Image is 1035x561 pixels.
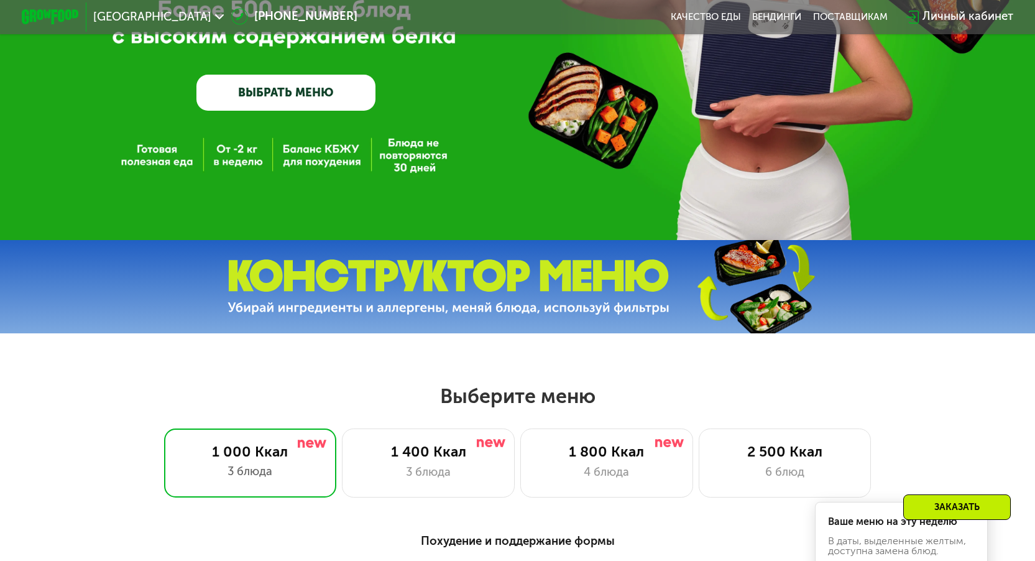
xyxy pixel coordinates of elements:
[922,8,1013,25] div: Личный кабинет
[92,532,943,550] div: Похудение и поддержание формы
[903,494,1011,520] div: Заказать
[179,443,322,461] div: 1 000 Ккал
[196,75,375,111] a: ВЫБРАТЬ МЕНЮ
[752,11,801,23] a: Вендинги
[671,11,741,23] a: Качество еды
[828,517,975,527] div: Ваше меню на эту неделю
[46,384,989,409] h2: Выберите меню
[535,464,678,481] div: 4 блюда
[357,443,500,461] div: 1 400 Ккал
[714,443,856,461] div: 2 500 Ккал
[535,443,678,461] div: 1 800 Ккал
[813,11,888,23] div: поставщикам
[179,463,322,481] div: 3 блюда
[93,11,211,23] span: [GEOGRAPHIC_DATA]
[231,8,357,25] a: [PHONE_NUMBER]
[357,464,500,481] div: 3 блюда
[828,536,975,556] div: В даты, выделенные желтым, доступна замена блюд.
[714,464,856,481] div: 6 блюд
